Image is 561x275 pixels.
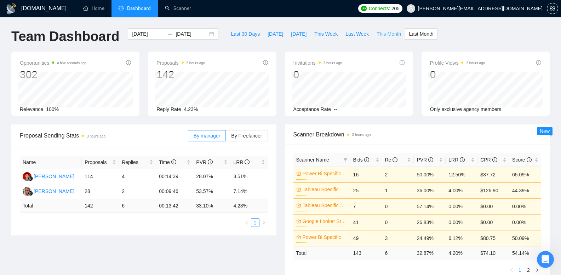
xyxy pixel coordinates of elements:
span: Profile Views [430,59,485,67]
a: Tableau Specific [303,186,346,193]
span: Last 30 Days [231,30,260,38]
td: 0.00% [509,214,541,230]
td: 4.00% [446,182,477,198]
span: info-circle [208,159,213,164]
img: KG [23,187,32,196]
span: to [167,31,173,37]
span: Connects: [369,5,390,12]
img: upwork-logo.png [361,6,367,11]
td: 53.57% [193,184,230,199]
td: 16 [350,166,382,182]
td: 3.51% [230,169,268,184]
button: Home [111,3,124,16]
span: Proposals [85,158,111,166]
button: This Month [373,28,405,40]
td: 28 [82,184,119,199]
time: 3 hours ago [187,61,205,65]
img: Profile image for Dima [35,45,42,52]
td: 24.49% [414,230,446,246]
span: right [262,221,266,225]
img: RS [23,172,32,181]
a: KG[PERSON_NAME] [23,188,74,194]
span: Re [385,157,398,163]
td: 4.23 % [230,199,268,213]
td: 54.14 % [509,246,541,260]
div: [DATE] [6,34,136,43]
td: $0.00 [477,214,509,230]
td: 28.07% [193,169,230,184]
span: Opportunities [20,59,87,67]
td: 41 [350,214,382,230]
td: 7 [350,198,382,214]
td: 3 [382,230,414,246]
td: 50.09% [509,230,541,246]
td: 33.10 % [193,199,230,213]
input: End date [176,30,208,38]
span: swap-right [167,31,173,37]
button: Last Month [405,28,437,40]
td: 32.87 % [414,246,446,260]
time: 3 hours ago [466,61,485,65]
div: joined the conversation [44,45,107,51]
h1: Team Dashboard [11,28,119,45]
span: setting [547,6,558,11]
button: Gif picker [34,215,39,220]
td: $37.72 [477,166,509,182]
span: info-circle [263,60,268,65]
button: Start recording [45,215,51,220]
td: 4 [119,169,156,184]
button: [DATE] [287,28,310,40]
li: Previous Page [507,266,516,274]
td: $0.00 [477,198,509,214]
td: 50.00% [414,166,446,182]
span: By manager [194,133,220,139]
td: 6 [382,246,414,260]
li: 1 [516,266,524,274]
span: By Freelancer [231,133,262,139]
td: 25 [350,182,382,198]
span: Proposals [156,59,205,67]
div: Dima says… [6,43,136,60]
span: left [245,221,249,225]
span: crown [296,219,301,224]
td: 0.00% [446,198,477,214]
div: 142 [156,68,205,81]
span: This Week [314,30,338,38]
img: gigradar-bm.png [28,191,33,196]
span: Score [512,157,531,163]
time: 3 hours ago [352,133,371,137]
span: PVR [417,157,433,163]
td: 0.00% [509,198,541,214]
button: setting [547,3,558,14]
td: 00:14:39 [156,169,193,184]
div: [PERSON_NAME] [34,172,74,180]
button: Send a message… [121,212,133,223]
td: 6.12% [446,230,477,246]
td: 4.20 % [446,246,477,260]
button: Emoji picker [22,215,28,220]
li: Next Page [533,266,541,274]
div: Dima says… [6,175,136,220]
td: 49 [350,230,382,246]
td: 0.00% [446,214,477,230]
span: crown [296,171,301,176]
td: 00:13:42 [156,199,193,213]
td: 26.83% [414,214,446,230]
span: [DATE] [291,30,307,38]
td: 0 [382,198,414,214]
div: Close [124,3,137,16]
td: 143 [350,246,382,260]
span: info-circle [393,157,397,162]
span: New [540,128,550,134]
span: Acceptance Rate [293,106,331,112]
a: Google Looker Studio Specific [303,217,346,225]
div: 0 [293,68,342,81]
div: Hey there! Dima is here to help you 🤓 [11,64,110,71]
li: 1 [251,218,259,227]
span: info-circle [460,157,465,162]
td: 1 [382,182,414,198]
li: Next Page [259,218,268,227]
a: 2 [525,266,532,274]
time: a few seconds ago [57,61,86,65]
li: Previous Page [242,218,251,227]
